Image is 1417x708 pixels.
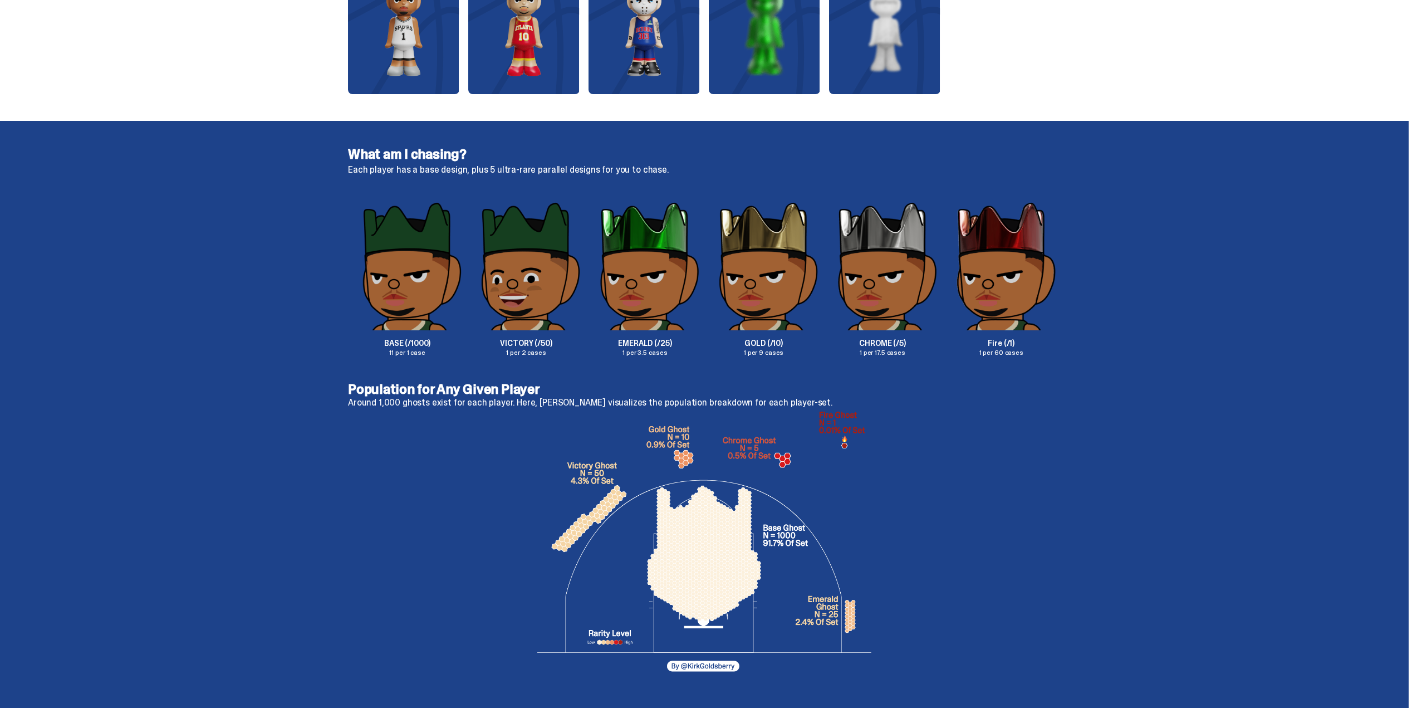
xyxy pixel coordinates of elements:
img: Parallel%20Images-19.png [705,201,823,330]
img: Parallel%20Images-18.png [586,201,704,330]
p: Each player has a base design, plus 5 ultra-rare parallel designs for you to chase. [348,165,1061,174]
p: 1 per 60 cases [942,349,1061,356]
p: CHROME (/5) [823,339,942,347]
img: Parallel%20Images-17.png [467,201,585,330]
p: EMERALD (/25) [586,339,704,347]
p: 1 per 2 cases [467,349,585,356]
p: Fire (/1) [942,339,1061,347]
p: Population for Any Given Player [348,383,1061,396]
p: 11 per 1 case [348,349,467,356]
p: Around 1,000 ghosts exist for each player. Here, [PERSON_NAME] visualizes the population breakdow... [348,398,1061,407]
p: VICTORY (/50) [467,339,585,347]
h4: What am I chasing? [348,148,1061,161]
img: Kirk%20Graphic%20with%20bg%20-%20NBA-13.png [537,412,871,679]
img: Parallel%20Images-16.png [349,201,467,330]
img: Parallel%20Images-20.png [823,201,942,330]
p: GOLD (/10) [704,339,823,347]
p: BASE (/1000) [348,339,467,347]
img: Parallel%20Images-21.png [942,201,1060,330]
p: 1 per 9 cases [704,349,823,356]
p: 1 per 17.5 cases [823,349,942,356]
p: 1 per 3.5 cases [586,349,704,356]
